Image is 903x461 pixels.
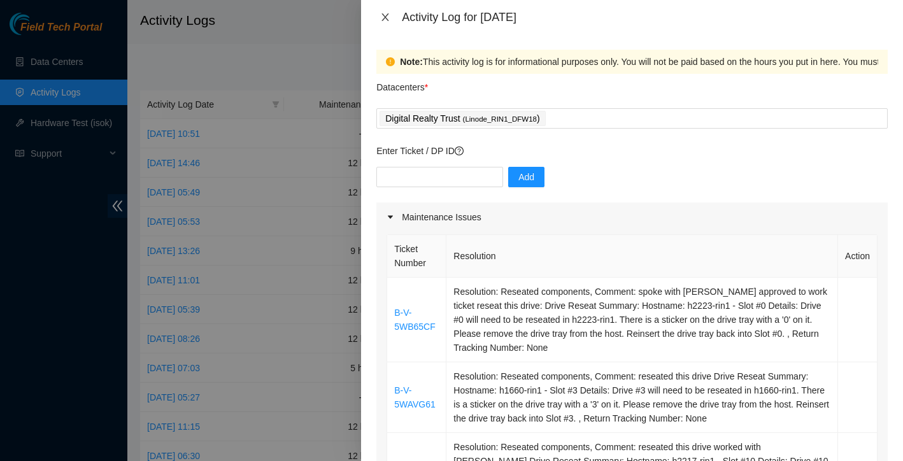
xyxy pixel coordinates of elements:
th: Ticket Number [387,235,446,278]
td: Resolution: Reseated components, Comment: spoke with [PERSON_NAME] approved to work ticket reseat... [446,278,838,362]
p: Enter Ticket / DP ID [376,144,888,158]
span: close [380,12,390,22]
button: Close [376,11,394,24]
th: Action [838,235,878,278]
div: Activity Log for [DATE] [402,10,888,24]
p: Digital Realty Trust ) [385,111,539,126]
td: Resolution: Reseated components, Comment: reseated this drive Drive Reseat Summary: Hostname: h16... [446,362,838,433]
span: exclamation-circle [386,57,395,66]
span: ( Linode_RIN1_DFW18 [463,115,537,123]
span: caret-right [387,213,394,221]
span: Add [518,170,534,184]
span: question-circle [455,146,464,155]
strong: Note: [400,55,423,69]
a: B-V-5WB65CF [394,308,436,332]
th: Resolution [446,235,838,278]
div: Maintenance Issues [376,202,888,232]
a: B-V-5WAVG61 [394,385,436,409]
button: Add [508,167,544,187]
p: Datacenters [376,74,428,94]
